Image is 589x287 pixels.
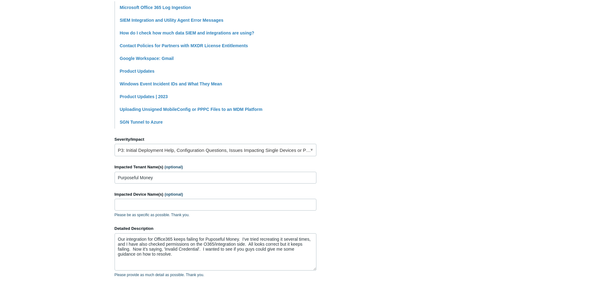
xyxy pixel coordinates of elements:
[120,81,222,86] a: Windows Event Incident IDs and What They Mean
[115,144,316,156] a: P3: Initial Deployment Help, Configuration Questions, Issues Impacting Single Devices or Past Out...
[120,5,191,10] a: Microsoft Office 365 Log Ingestion
[120,69,155,74] a: Product Updates
[120,43,248,48] a: Contact Policies for Partners with MXDR License Entitlements
[165,192,183,197] span: (optional)
[120,30,254,35] a: How do I check how much data SIEM and integrations are using?
[115,164,316,170] label: Impacted Tenant Name(s)
[115,191,316,198] label: Impacted Device Name(s)
[120,56,174,61] a: Google Workspace: Gmail
[115,225,316,232] label: Detailed Description
[120,94,168,99] a: Product Updates | 2023
[115,272,316,278] p: Please provide as much detail as possible. Thank you.
[115,136,316,143] label: Severity/Impact
[120,18,224,23] a: SIEM Integration and Utility Agent Error Messages
[120,107,263,112] a: Uploading Unsigned MobileConfig or PPPC Files to an MDM Platform
[115,212,316,218] p: Please be as specific as possible. Thank you.
[120,120,163,125] a: SGN Tunnel to Azure
[165,165,183,169] span: (optional)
